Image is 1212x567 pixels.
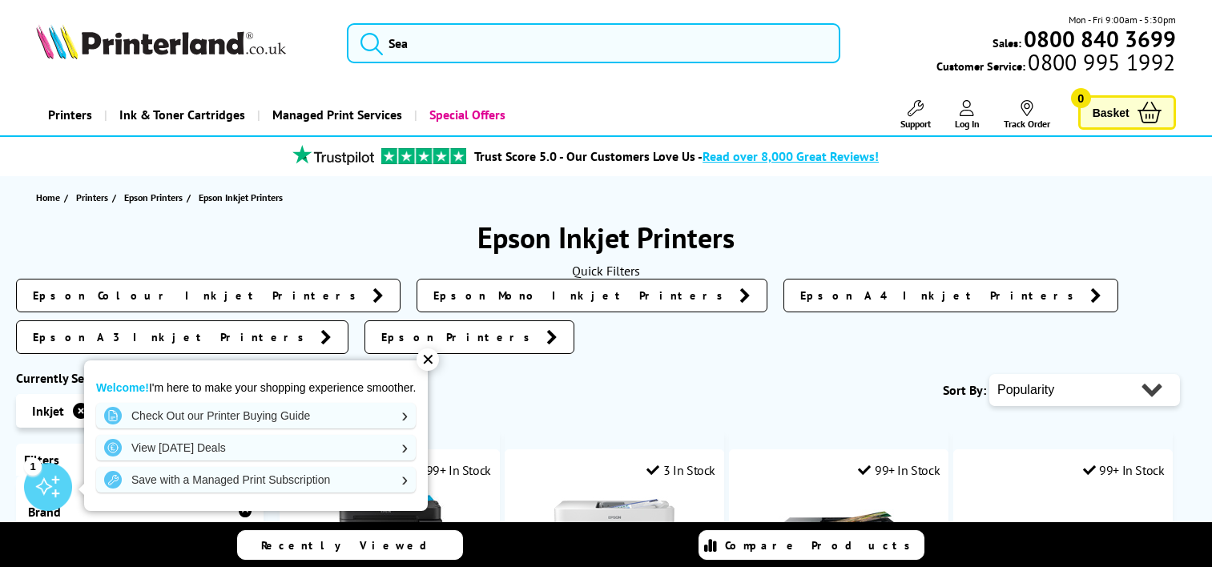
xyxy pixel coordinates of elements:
[417,348,439,371] div: ✕
[257,94,414,135] a: Managed Print Services
[955,118,980,130] span: Log In
[36,24,286,59] img: Printerland Logo
[800,288,1082,304] span: Epson A4 Inkjet Printers
[33,288,364,304] span: Epson Colour Inkjet Printers
[16,263,1196,279] div: Quick Filters
[936,54,1175,74] span: Customer Service:
[433,288,731,304] span: Epson Mono Inkjet Printers
[119,94,245,135] span: Ink & Toner Cartridges
[96,381,149,394] strong: Welcome!
[261,538,443,553] span: Recently Viewed
[381,148,466,164] img: trustpilot rating
[16,370,264,386] div: Currently Selected
[364,320,574,354] a: Epson Printers
[96,380,416,395] p: I'm here to make your shopping experience smoother.
[104,94,257,135] a: Ink & Toner Cartridges
[28,504,252,520] div: Brand
[900,118,931,130] span: Support
[1083,462,1165,478] div: 99+ In Stock
[285,145,381,165] img: trustpilot rating
[96,435,416,460] a: View [DATE] Deals
[199,191,283,203] span: Epson Inkjet Printers
[943,382,986,398] span: Sort By:
[36,189,64,206] a: Home
[417,279,767,312] a: Epson Mono Inkjet Printers
[36,94,104,135] a: Printers
[1021,31,1176,46] a: 0800 840 3699
[900,100,931,130] a: Support
[409,462,491,478] div: 99+ In Stock
[1004,100,1050,130] a: Track Order
[414,94,517,135] a: Special Offers
[237,530,463,560] a: Recently Viewed
[16,279,401,312] a: Epson Colour Inkjet Printers
[24,457,42,475] div: 1
[16,219,1196,256] h1: Epson Inkjet Printers
[703,148,879,164] span: Read over 8,000 Great Reviews!
[76,189,108,206] span: Printers
[1093,102,1129,123] span: Basket
[699,530,924,560] a: Compare Products
[381,329,538,345] span: Epson Printers
[783,279,1118,312] a: Epson A4 Inkjet Printers
[32,403,64,419] span: Inkjet
[347,23,840,63] input: Sea
[1069,12,1176,27] span: Mon - Fri 9:00am - 5:30pm
[993,35,1021,50] span: Sales:
[858,462,940,478] div: 99+ In Stock
[1078,95,1176,130] a: Basket 0
[16,320,348,354] a: Epson A3 Inkjet Printers
[124,189,183,206] span: Epson Printers
[1025,54,1175,70] span: 0800 995 1992
[33,329,312,345] span: Epson A3 Inkjet Printers
[124,189,187,206] a: Epson Printers
[24,452,59,468] span: Filters
[1024,24,1176,54] b: 0800 840 3699
[646,462,715,478] div: 3 In Stock
[36,24,327,62] a: Printerland Logo
[96,403,416,428] a: Check Out our Printer Buying Guide
[76,189,112,206] a: Printers
[955,100,980,130] a: Log In
[96,467,416,493] a: Save with a Managed Print Subscription
[1071,88,1091,108] span: 0
[725,538,919,553] span: Compare Products
[474,148,879,164] a: Trust Score 5.0 - Our Customers Love Us -Read over 8,000 Great Reviews!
